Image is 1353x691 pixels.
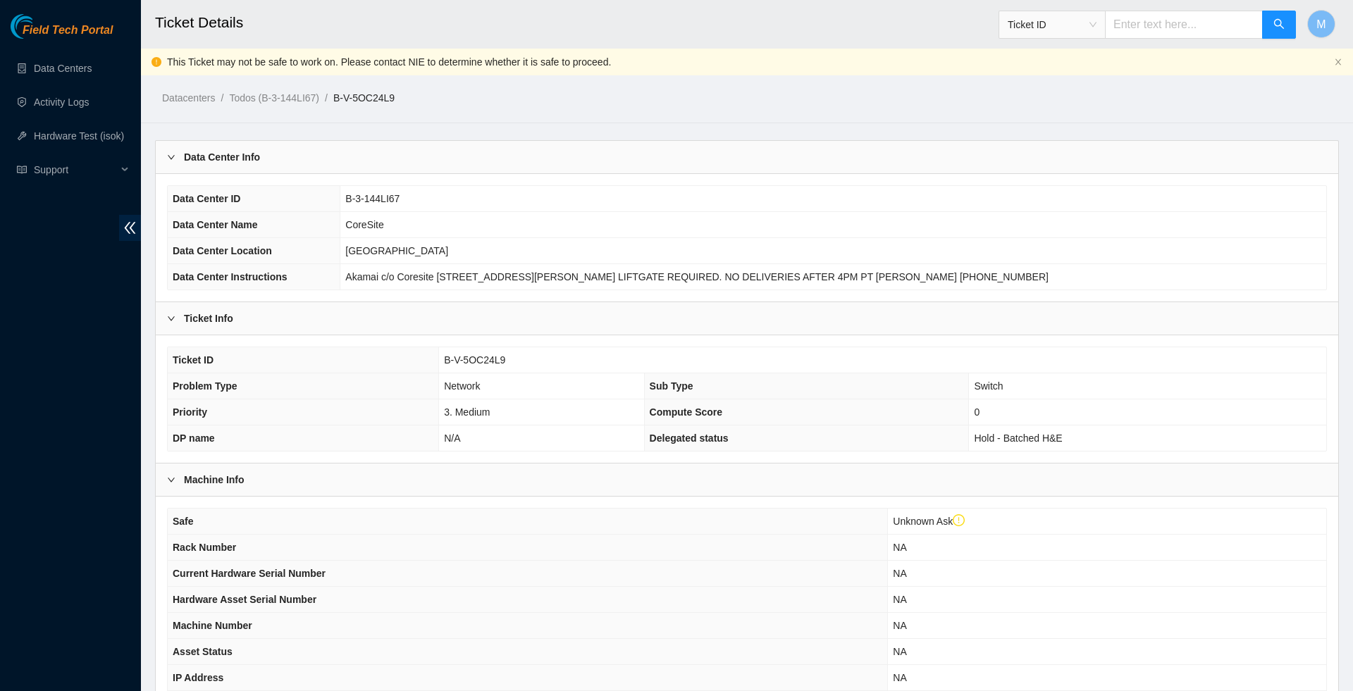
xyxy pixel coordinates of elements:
[444,354,505,366] span: B-V-5OC24L9
[974,432,1062,444] span: Hold - Batched H&E
[173,516,194,527] span: Safe
[650,380,693,392] span: Sub Type
[156,302,1338,335] div: Ticket Info
[345,245,448,256] span: [GEOGRAPHIC_DATA]
[184,311,233,326] b: Ticket Info
[11,25,113,44] a: Akamai TechnologiesField Tech Portal
[11,14,71,39] img: Akamai Technologies
[893,646,906,657] span: NA
[325,92,328,104] span: /
[173,406,207,418] span: Priority
[221,92,223,104] span: /
[119,215,141,241] span: double-left
[34,63,92,74] a: Data Centers
[173,354,214,366] span: Ticket ID
[34,156,117,184] span: Support
[893,594,906,605] span: NA
[650,406,722,418] span: Compute Score
[34,130,124,142] a: Hardware Test (isok)
[953,514,965,527] span: exclamation-circle
[156,463,1338,496] div: Machine Info
[1262,11,1296,39] button: search
[1316,15,1326,33] span: M
[974,406,980,418] span: 0
[167,314,175,323] span: right
[893,620,906,631] span: NA
[162,92,215,104] a: Datacenters
[1273,18,1285,32] span: search
[173,568,326,579] span: Current Hardware Serial Number
[173,271,288,282] span: Data Center Instructions
[173,672,223,683] span: IP Address
[444,432,460,444] span: N/A
[184,472,245,487] b: Machine Info
[156,141,1338,173] div: Data Center Info
[1334,58,1342,66] span: close
[173,646,233,657] span: Asset Status
[173,219,258,230] span: Data Center Name
[650,432,729,444] span: Delegated status
[23,24,113,37] span: Field Tech Portal
[229,92,319,104] a: Todos (B-3-144LI67)
[173,542,236,553] span: Rack Number
[893,516,965,527] span: Unknown Ask
[167,475,175,484] span: right
[1334,58,1342,67] button: close
[893,542,906,553] span: NA
[173,245,272,256] span: Data Center Location
[173,620,252,631] span: Machine Number
[893,568,906,579] span: NA
[167,153,175,161] span: right
[1307,10,1335,38] button: M
[17,165,27,175] span: read
[893,672,906,683] span: NA
[345,219,383,230] span: CoreSite
[173,380,237,392] span: Problem Type
[1105,11,1263,39] input: Enter text here...
[184,149,260,165] b: Data Center Info
[173,594,316,605] span: Hardware Asset Serial Number
[345,193,400,204] span: B-3-144LI67
[1008,14,1096,35] span: Ticket ID
[345,271,1049,282] span: Akamai c/o Coresite [STREET_ADDRESS][PERSON_NAME] LIFTGATE REQUIRED. NO DELIVERIES AFTER 4PM PT [...
[444,380,480,392] span: Network
[974,380,1003,392] span: Switch
[173,432,215,444] span: DP name
[444,406,490,418] span: 3. Medium
[34,97,89,108] a: Activity Logs
[173,193,240,204] span: Data Center ID
[333,92,395,104] a: B-V-5OC24L9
